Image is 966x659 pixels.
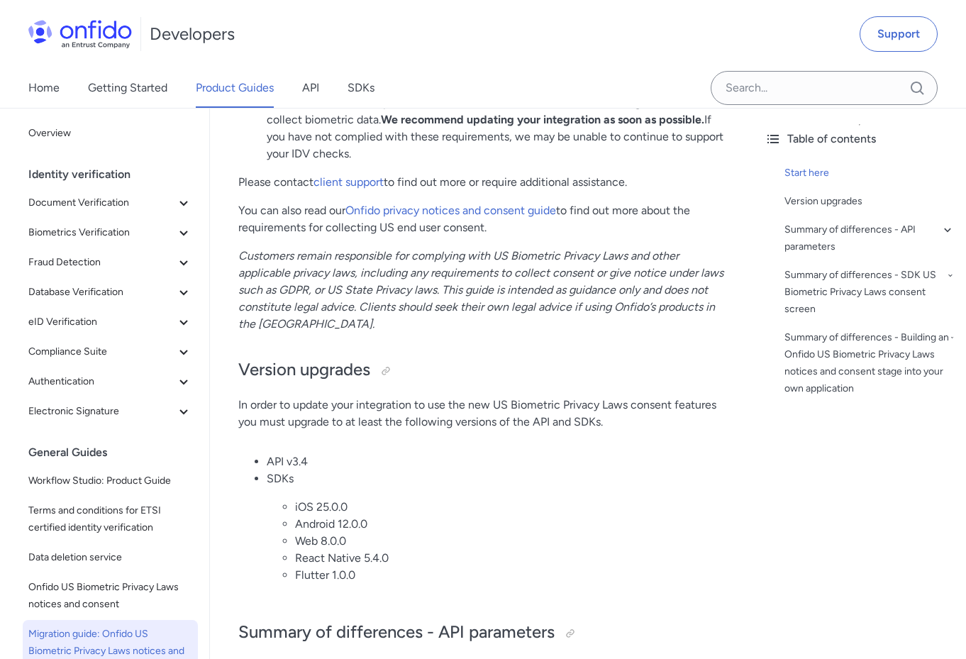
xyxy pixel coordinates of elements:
[28,254,175,271] span: Fraud Detection
[784,193,955,210] a: Version upgrades
[28,20,132,48] img: Onfido Logo
[345,204,556,217] a: Onfido privacy notices and consent guide
[23,278,198,306] button: Database Verification
[28,194,175,211] span: Document Verification
[28,224,175,241] span: Biometrics Verification
[23,189,198,217] button: Document Verification
[23,218,198,247] button: Biometrics Verification
[23,338,198,366] button: Compliance Suite
[28,373,175,390] span: Authentication
[711,71,938,105] input: Onfido search input field
[238,249,723,331] em: Customers remain responsible for complying with US Biometric Privacy Laws and other applicable pr...
[348,68,374,108] a: SDKs
[765,131,955,148] div: Table of contents
[28,579,192,613] span: Onfido US Biometric Privacy Laws notices and consent
[28,549,192,566] span: Data deletion service
[23,367,198,396] button: Authentication
[784,165,955,182] a: Start here
[267,470,725,584] li: SDKs
[23,467,198,495] a: Workflow Studio: Product Guide
[313,175,384,189] a: client support
[28,502,192,536] span: Terms and conditions for ETSI certified identity verification
[295,567,725,584] li: Flutter 1.0.0
[295,516,725,533] li: Android 12.0.0
[381,113,704,126] strong: We recommend updating your integration as soon as possible.
[267,453,725,470] li: API v3.4
[302,68,319,108] a: API
[784,267,955,318] a: Summary of differences - SDK US Biometric Privacy Laws consent screen
[28,314,175,331] span: eID Verification
[784,329,955,397] a: Summary of differences - Building an Onfido US Biometric Privacy Laws notices and consent stage i...
[238,621,725,645] h2: Summary of differences - API parameters
[295,550,725,567] li: React Native 5.4.0
[28,403,175,420] span: Electronic Signature
[28,68,60,108] a: Home
[23,397,198,426] button: Electronic Signature
[238,358,725,382] h2: Version upgrades
[150,23,235,45] h1: Developers
[28,438,204,467] div: General Guides
[295,499,725,516] li: iOS 25.0.0
[23,573,198,619] a: Onfido US Biometric Privacy Laws notices and consent
[196,68,274,108] a: Product Guides
[23,543,198,572] a: Data deletion service
[860,16,938,52] a: Support
[28,160,204,189] div: Identity verification
[784,221,955,255] a: Summary of differences - API parameters
[28,125,192,142] span: Overview
[295,533,725,550] li: Web 8.0.0
[267,94,725,162] li: submit an API consent parameter which confirms that consent has been granted to collect biometric...
[23,119,198,148] a: Overview
[23,497,198,542] a: Terms and conditions for ETSI certified identity verification
[28,472,192,489] span: Workflow Studio: Product Guide
[23,248,198,277] button: Fraud Detection
[88,68,167,108] a: Getting Started
[238,174,725,191] p: Please contact to find out more or require additional assistance.
[28,284,175,301] span: Database Verification
[238,202,725,236] p: You can also read our to find out more about the requirements for collecting US end user consent.
[23,308,198,336] button: eID Verification
[28,343,175,360] span: Compliance Suite
[238,397,725,431] p: In order to update your integration to use the new US Biometric Privacy Laws consent features you...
